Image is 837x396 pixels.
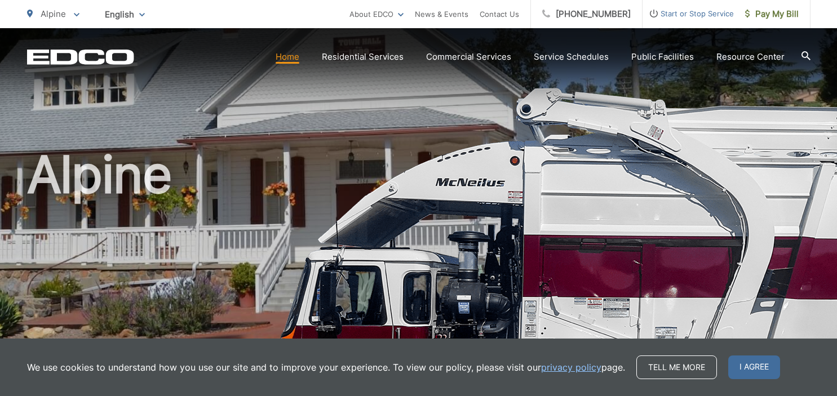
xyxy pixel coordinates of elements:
a: EDCD logo. Return to the homepage. [27,49,134,65]
a: Tell me more [636,355,717,379]
a: Home [276,50,299,64]
p: We use cookies to understand how you use our site and to improve your experience. To view our pol... [27,361,625,374]
a: Contact Us [480,7,519,21]
span: Pay My Bill [745,7,799,21]
a: News & Events [415,7,468,21]
a: Residential Services [322,50,404,64]
a: Resource Center [716,50,785,64]
a: Service Schedules [534,50,609,64]
a: Commercial Services [426,50,511,64]
a: privacy policy [541,361,601,374]
span: Alpine [41,8,66,19]
a: Public Facilities [631,50,694,64]
span: I agree [728,355,780,379]
a: About EDCO [349,7,404,21]
span: English [96,5,153,24]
